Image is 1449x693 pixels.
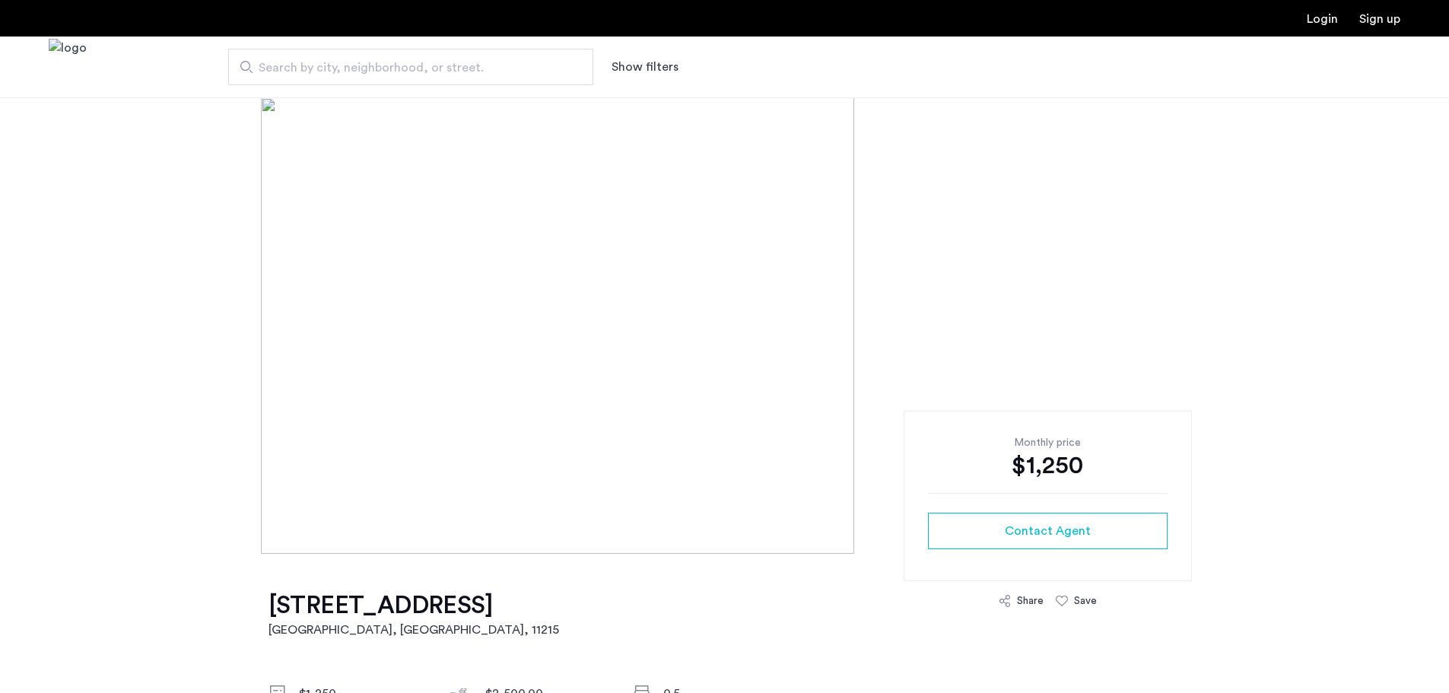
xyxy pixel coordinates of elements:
[1359,13,1400,25] a: Registration
[1307,13,1338,25] a: Login
[259,59,551,77] span: Search by city, neighborhood, or street.
[49,39,87,96] img: logo
[928,435,1168,450] div: Monthly price
[269,621,559,639] h2: [GEOGRAPHIC_DATA], [GEOGRAPHIC_DATA] , 11215
[928,513,1168,549] button: button
[269,590,559,639] a: [STREET_ADDRESS][GEOGRAPHIC_DATA], [GEOGRAPHIC_DATA], 11215
[612,58,678,76] button: Show or hide filters
[928,450,1168,481] div: $1,250
[1005,522,1091,540] span: Contact Agent
[1017,593,1044,609] div: Share
[261,97,1188,554] img: [object%20Object]
[269,590,559,621] h1: [STREET_ADDRESS]
[1074,593,1097,609] div: Save
[49,39,87,96] a: Cazamio Logo
[228,49,593,85] input: Apartment Search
